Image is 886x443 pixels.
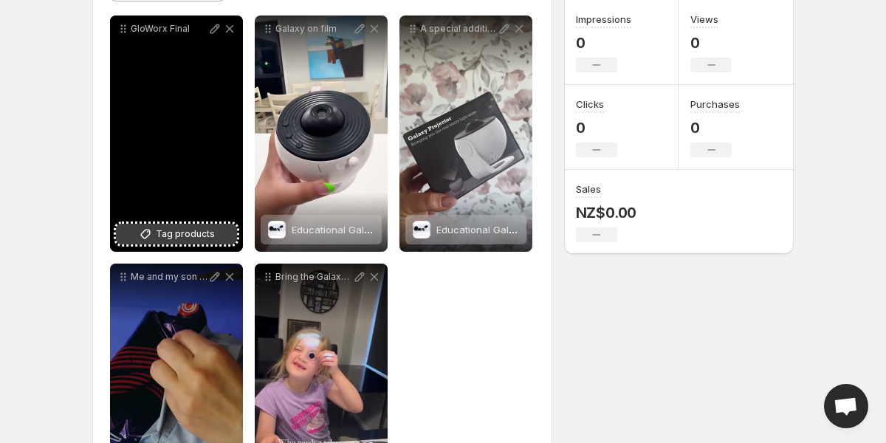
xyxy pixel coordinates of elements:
p: 0 [690,119,740,137]
p: 0 [690,34,732,52]
p: GloWorx Final [131,23,207,35]
h3: Purchases [690,97,740,111]
span: Tag products [156,227,215,241]
button: Tag products [116,224,237,244]
p: Me and my son [PERSON_NAME] absolutely loved the Gloworx Galaxy Projector Its been such an amazin... [131,271,207,283]
p: NZ$0.00 [576,204,637,221]
p: A special addition to Islas bedtime routine gloworx [420,23,497,35]
span: Educational Galaxy Projector [292,224,425,236]
p: Bring the Galaxy to your room one disc at a time [275,271,352,283]
div: GloWorx FinalTag products [110,16,243,252]
span: Educational Galaxy Projector [436,224,570,236]
div: Galaxy on filmEducational Galaxy ProjectorEducational Galaxy Projector [255,16,388,252]
a: Open chat [824,384,868,428]
div: A special addition to Islas bedtime routine gloworxEducational Galaxy ProjectorEducational Galaxy... [399,16,532,252]
h3: Impressions [576,12,631,27]
p: 0 [576,119,617,137]
p: 0 [576,34,631,52]
h3: Clicks [576,97,604,111]
h3: Views [690,12,718,27]
p: Galaxy on film [275,23,352,35]
h3: Sales [576,182,601,196]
